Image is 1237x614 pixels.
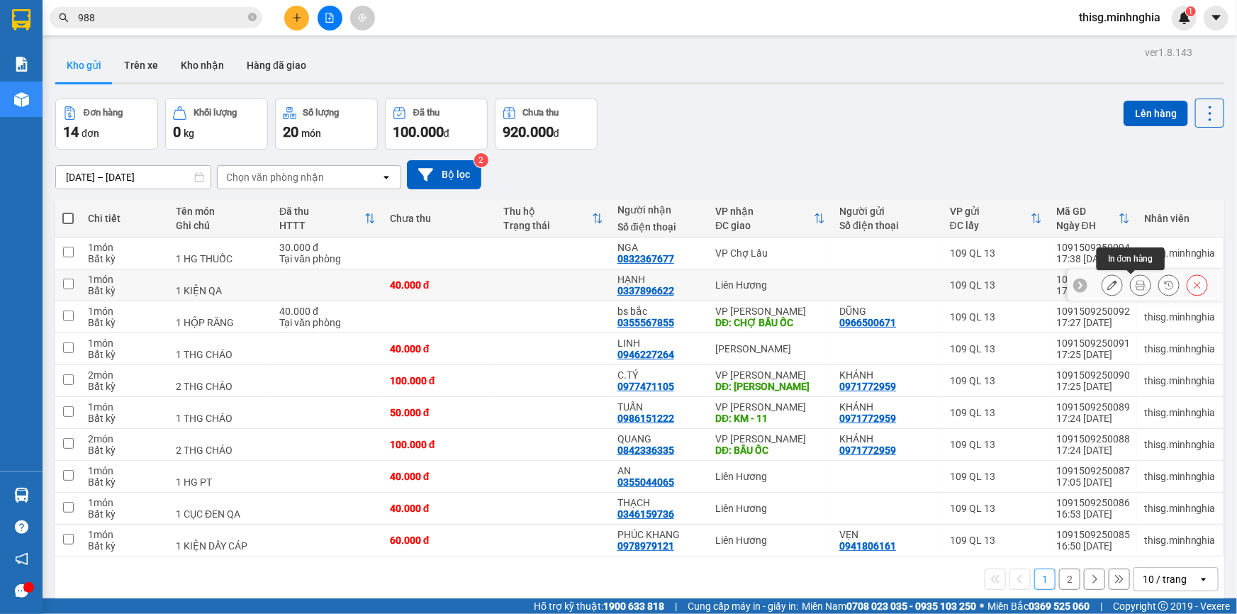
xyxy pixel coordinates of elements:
div: Bất kỳ [88,540,162,552]
div: 100.000 đ [390,375,489,386]
div: DŨNG [839,306,936,317]
div: 17:24 [DATE] [1056,445,1130,456]
div: thisg.minhnghia [1144,439,1216,450]
div: C.TÝ [617,369,702,381]
div: thisg.minhnghia [1144,407,1216,418]
div: 0346159736 [617,508,674,520]
div: 109 QL 13 [950,375,1042,386]
span: | [675,598,677,614]
div: Tại văn phòng [279,253,376,264]
div: Số lượng [303,108,340,118]
th: Toggle SortBy [496,200,610,238]
div: 17:38 [DATE] [1056,253,1130,264]
div: 100.000 đ [390,439,489,450]
div: VP gửi [950,206,1031,217]
div: 109 QL 13 [950,407,1042,418]
div: Liên Hương [715,503,825,514]
div: QUANG [617,433,702,445]
div: DĐ: HỒNG SƠN [715,381,825,392]
button: Hàng đã giao [235,48,318,82]
div: ĐC lấy [950,220,1031,231]
div: VP [PERSON_NAME] [715,433,825,445]
div: ver 1.8.143 [1145,45,1192,60]
button: caret-down [1204,6,1228,30]
svg: open [381,172,392,183]
div: Số điện thoại [617,221,702,233]
div: LINH [617,337,702,349]
span: thisg.minhnghia [1068,9,1172,26]
div: 1 HỘP RĂNG [176,317,265,328]
div: 1091509250094 [1056,242,1130,253]
button: Số lượng20món [275,99,378,150]
div: thisg.minhnghia [1144,471,1216,482]
div: Đã thu [279,206,364,217]
div: HẠNH [617,274,702,285]
sup: 2 [474,153,488,167]
span: ⚪️ [980,603,984,609]
div: 109 QL 13 [950,343,1042,355]
button: Chưa thu920.000đ [495,99,598,150]
button: Khối lượng0kg [165,99,268,150]
div: Chọn văn phòng nhận [226,170,324,184]
div: 17:05 [DATE] [1056,476,1130,488]
div: 16:50 [DATE] [1056,540,1130,552]
div: 0355044065 [617,476,674,488]
div: PHÚC KHANG [617,529,702,540]
div: Bất kỳ [88,413,162,424]
span: copyright [1158,601,1168,611]
div: THẠCH [617,497,702,508]
div: 40.000 đ [390,503,489,514]
div: DĐ: KM - 11 [715,413,825,424]
div: 1 HG THUỐC [176,253,265,264]
div: 0832367677 [617,253,674,264]
div: VP [PERSON_NAME] [715,369,825,381]
div: 0337896622 [617,285,674,296]
button: Kho gửi [55,48,113,82]
b: GỬI : 109 QL 13 [6,89,143,112]
div: 1091509250090 [1056,369,1130,381]
span: environment [82,34,93,45]
div: Người gửi [839,206,936,217]
div: Tại văn phòng [279,317,376,328]
li: 01 [PERSON_NAME] [6,31,270,49]
span: kg [184,128,194,139]
div: 1 CỤC ĐEN QA [176,508,265,520]
div: thisg.minhnghia [1144,311,1216,323]
div: 17:35 [DATE] [1056,285,1130,296]
span: question-circle [15,520,28,534]
div: 1 món [88,497,162,508]
div: thisg.minhnghia [1144,375,1216,386]
strong: 1900 633 818 [603,601,664,612]
input: Tìm tên, số ĐT hoặc mã đơn [78,10,245,26]
div: KHÁNH [839,401,936,413]
span: aim [357,13,367,23]
span: 100.000 [393,123,444,140]
div: Chi tiết [88,213,162,224]
span: Cung cấp máy in - giấy in: [688,598,798,614]
div: Nhân viên [1144,213,1216,224]
button: Đơn hàng14đơn [55,99,158,150]
div: 2 THG CHÁO [176,381,265,392]
div: 0986151222 [617,413,674,424]
div: Liên Hương [715,471,825,482]
div: KHÁNH [839,369,936,381]
div: 2 món [88,369,162,381]
img: logo.jpg [6,6,77,77]
div: 50.000 đ [390,407,489,418]
div: 1 món [88,242,162,253]
div: 109 QL 13 [950,279,1042,291]
span: | [1100,598,1102,614]
svg: open [1198,574,1209,585]
span: file-add [325,13,335,23]
span: 20 [283,123,298,140]
div: thisg.minhnghia [1144,503,1216,514]
button: Bộ lọc [407,160,481,189]
div: Ghi chú [176,220,265,231]
div: Bất kỳ [88,349,162,360]
button: Kho nhận [169,48,235,82]
button: Trên xe [113,48,169,82]
strong: 0369 525 060 [1029,601,1090,612]
div: 109 QL 13 [950,535,1042,546]
div: 40.000 đ [390,343,489,355]
div: ĐC giao [715,220,814,231]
